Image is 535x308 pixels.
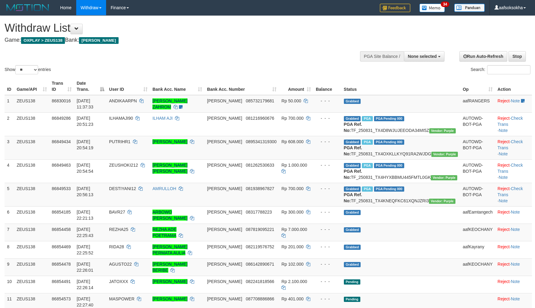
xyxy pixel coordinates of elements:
td: ZEUS138 [14,258,49,276]
td: 4 [5,159,14,183]
span: [DATE] 22:25:52 [77,244,93,255]
h4: Game: Bank: [5,37,351,43]
span: Rp 201.000 [281,244,303,249]
span: Rp 7.000.000 [281,227,307,232]
td: · · [495,183,532,206]
td: 3 [5,136,14,159]
td: ZEUS138 [14,136,49,159]
a: Reject [498,279,510,284]
div: - - - [316,261,339,267]
span: [PERSON_NAME] [207,279,242,284]
a: Reject [498,163,510,168]
span: Rp 50.000 [281,98,301,103]
span: Copy 087708886866 to clipboard [246,296,274,301]
span: 86854573 [52,296,71,301]
span: MASPOWER [109,296,134,301]
td: AUTOWD-BOT-PGA [460,112,495,136]
span: Marked by aafRornrotha [362,140,373,145]
td: aafKEOCHANY [460,258,495,276]
span: [PERSON_NAME] [207,227,242,232]
td: aafKayrany [460,241,495,258]
span: 34 [441,2,449,7]
td: 6 [5,206,14,224]
span: PGA Pending [374,140,405,145]
b: PGA Ref. No: [344,122,362,133]
span: [DATE] 20:56:13 [77,186,93,197]
span: [DATE] 22:21:13 [77,210,93,221]
div: - - - [316,296,339,302]
span: Grabbed [344,245,361,250]
td: · · [495,112,532,136]
span: 86849286 [52,116,71,121]
a: Reject [498,116,510,121]
span: 86830016 [52,98,71,103]
a: ILHAM AJI [152,116,173,121]
td: ZEUS138 [14,241,49,258]
span: Copy 087819095221 to clipboard [246,227,274,232]
a: Note [511,262,520,267]
span: PGA Pending [374,186,405,192]
td: 2 [5,112,14,136]
td: · · [495,136,532,159]
span: 86849434 [52,139,71,144]
a: Note [499,175,508,180]
label: Search: [471,65,530,74]
td: · [495,224,532,241]
span: Copy 082119576752 to clipboard [246,244,274,249]
span: [PERSON_NAME] [207,262,242,267]
span: [PERSON_NAME] [207,98,242,103]
a: Reject [498,186,510,191]
span: ANDIKAARPN [109,98,137,103]
th: Bank Acc. Number: activate to sort column ascending [205,78,279,95]
span: Marked by aafRornrotha [362,186,373,192]
td: ZEUS138 [14,276,49,293]
span: None selected [408,54,437,59]
div: - - - [316,244,339,250]
span: 86854478 [52,262,71,267]
span: [DATE] 20:54:54 [77,163,93,174]
a: Reject [498,210,510,214]
td: TF_250831_TX4D8WJUJEEODA34MI5Z [341,112,460,136]
button: None selected [404,51,444,62]
div: - - - [316,278,339,285]
th: User ID: activate to sort column ascending [107,78,150,95]
th: Bank Acc. Name: activate to sort column ascending [150,78,205,95]
a: [PERSON_NAME] [152,296,187,301]
span: ILHAMAJI90 [109,116,133,121]
span: [DATE] 22:26:01 [77,262,93,273]
a: Check Trans [498,186,523,197]
a: Reject [498,244,510,249]
span: [PERSON_NAME] [79,37,118,44]
span: Grabbed [344,163,361,168]
span: Rp 1.000.000 [281,163,307,168]
a: Check Trans [498,116,523,127]
td: ZEUS138 [14,95,49,113]
span: RIDA28 [109,244,124,249]
td: · [495,95,532,113]
td: TF_250831_TX4HYXBBMU445FMTL0GK [341,159,460,183]
span: Copy 086142890671 to clipboard [246,262,274,267]
a: Note [511,244,520,249]
td: · [495,206,532,224]
td: · [495,258,532,276]
td: AUTOWD-BOT-PGA [460,159,495,183]
span: Vendor URL: https://trx4.1velocity.biz [429,199,455,204]
span: Rp 2.100.000 [281,279,307,284]
span: [DATE] 22:27:40 [77,296,93,307]
span: PUTRIHR1 [109,139,130,144]
th: ID [5,78,14,95]
a: Note [511,227,520,232]
div: - - - [316,162,339,168]
div: - - - [316,226,339,232]
span: Marked by aafRornrotha [362,116,373,121]
img: MOTION_logo.png [5,3,51,12]
img: Feedback.jpg [380,4,410,12]
a: Reject [498,98,510,103]
label: Show entries [5,65,51,74]
span: [PERSON_NAME] [207,139,242,144]
span: Copy 081938967827 to clipboard [246,186,274,191]
span: 86849463 [52,163,71,168]
td: 5 [5,183,14,206]
td: · [495,241,532,258]
td: ZEUS138 [14,183,49,206]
